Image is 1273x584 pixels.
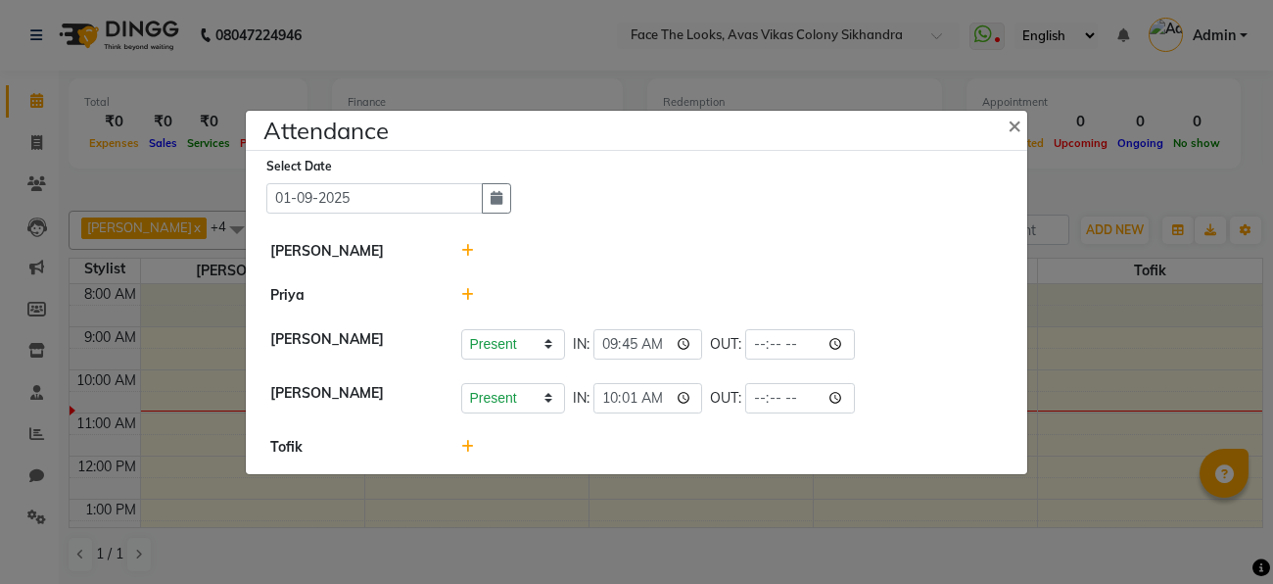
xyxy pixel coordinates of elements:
[266,183,483,214] input: Select date
[710,334,741,355] span: OUT:
[266,158,332,175] label: Select Date
[1008,110,1021,139] span: ×
[573,334,589,355] span: IN:
[256,383,447,414] div: [PERSON_NAME]
[710,388,741,409] span: OUT:
[256,241,447,262] div: [PERSON_NAME]
[573,388,589,409] span: IN:
[263,113,389,148] h4: Attendance
[256,285,447,306] div: Priya
[1191,506,1253,564] iframe: chat widget
[256,329,447,360] div: [PERSON_NAME]
[256,437,447,458] div: Tofik
[992,97,1041,152] button: Close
